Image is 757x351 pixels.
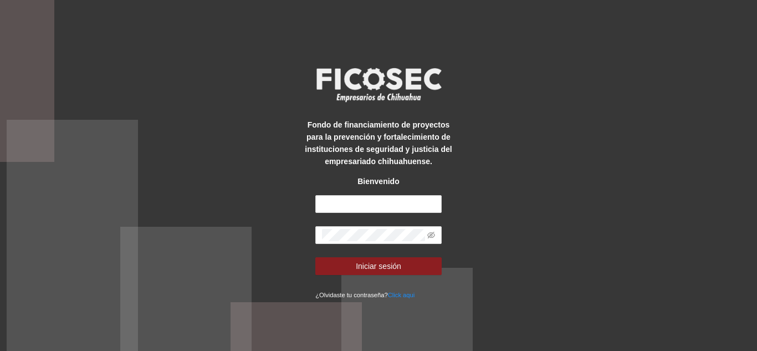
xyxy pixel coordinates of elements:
button: Iniciar sesión [315,257,442,275]
strong: Bienvenido [357,177,399,186]
img: logo [309,64,448,105]
span: Iniciar sesión [356,260,401,272]
small: ¿Olvidaste tu contraseña? [315,292,415,298]
span: eye-invisible [427,231,435,239]
strong: Fondo de financiamiento de proyectos para la prevención y fortalecimiento de instituciones de seg... [305,120,452,166]
a: Click aqui [388,292,415,298]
